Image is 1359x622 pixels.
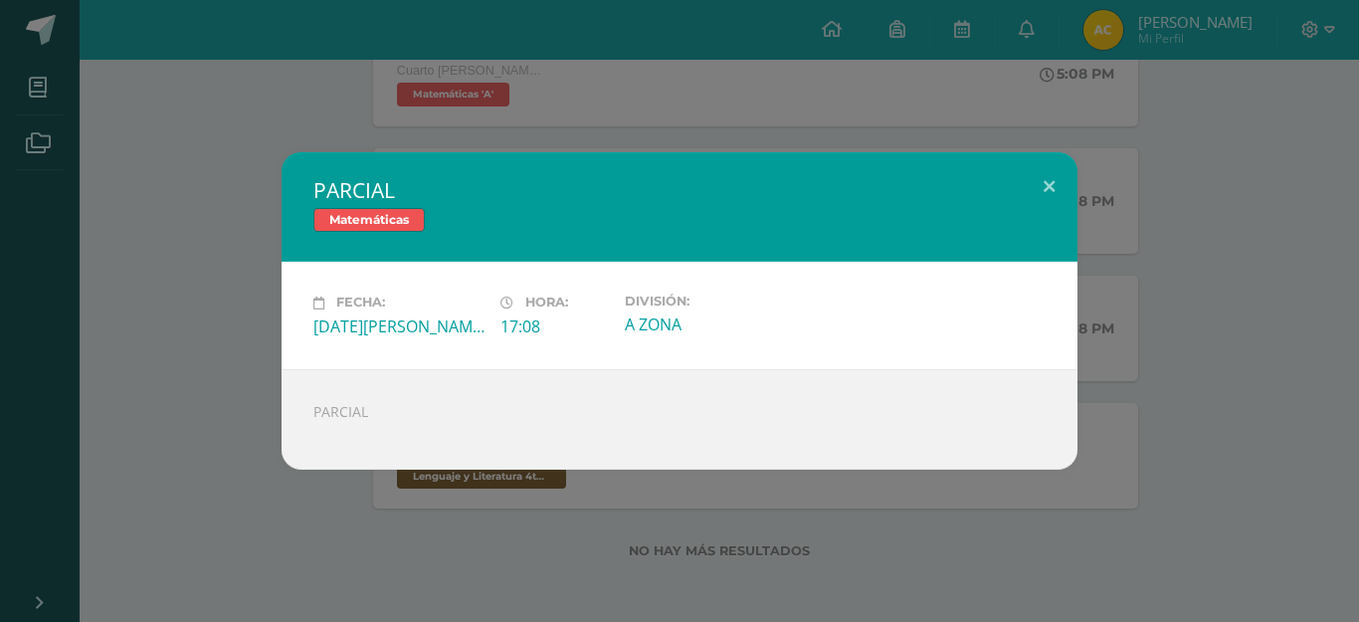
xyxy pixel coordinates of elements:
div: PARCIAL [282,369,1077,470]
span: Hora: [525,296,568,311]
span: Matemáticas [313,208,425,232]
span: Fecha: [336,296,385,311]
div: 17:08 [500,315,609,337]
button: Close (Esc) [1021,152,1077,220]
h2: PARCIAL [313,176,1046,204]
div: A ZONA [625,313,796,335]
div: [DATE][PERSON_NAME] [313,315,485,337]
label: División: [625,294,796,309]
